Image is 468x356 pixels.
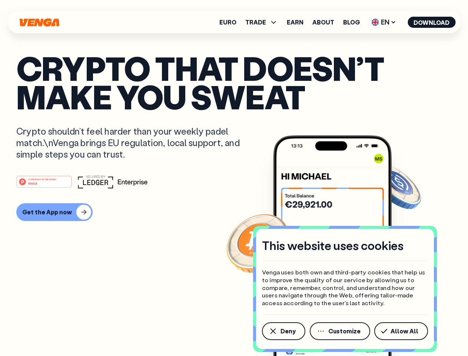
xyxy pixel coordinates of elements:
button: Deny [262,322,305,340]
p: Crypto shouldn’t feel harder than your weekly padel match.\nVenga brings EU regulation, local sup... [16,125,250,160]
span: Deny [281,328,296,334]
button: Get the App now [16,203,93,221]
button: Customize [310,322,370,340]
button: Allow All [374,322,428,340]
span: Customize [328,328,361,334]
p: Venga uses both own and third-party cookies that help us to improve the quality of our service by... [262,268,428,307]
button: Download [408,17,455,28]
p: Crypto that doesn’t make you sweat [16,54,452,111]
span: TRADE [245,18,278,27]
img: USDC coin [369,159,423,213]
span: EN [369,16,399,28]
img: flag-uk [371,19,379,26]
tspan: Web3 [28,181,37,185]
a: Blog [343,19,360,25]
a: Get the App now [16,203,452,221]
a: About [312,19,334,25]
a: Earn [287,19,303,25]
span: Allow All [391,328,418,334]
a: Euro [219,19,236,25]
span: TRADE [245,19,266,25]
h4: This website uses cookies [262,238,404,253]
img: Bitcoin [225,210,292,276]
div: Get the App now [22,208,72,216]
svg: Home [19,18,60,27]
a: #1 PRODUCT OF THE MONTHWeb3 [16,180,72,189]
tspan: #1 PRODUCT OF THE MONTH [28,178,56,180]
